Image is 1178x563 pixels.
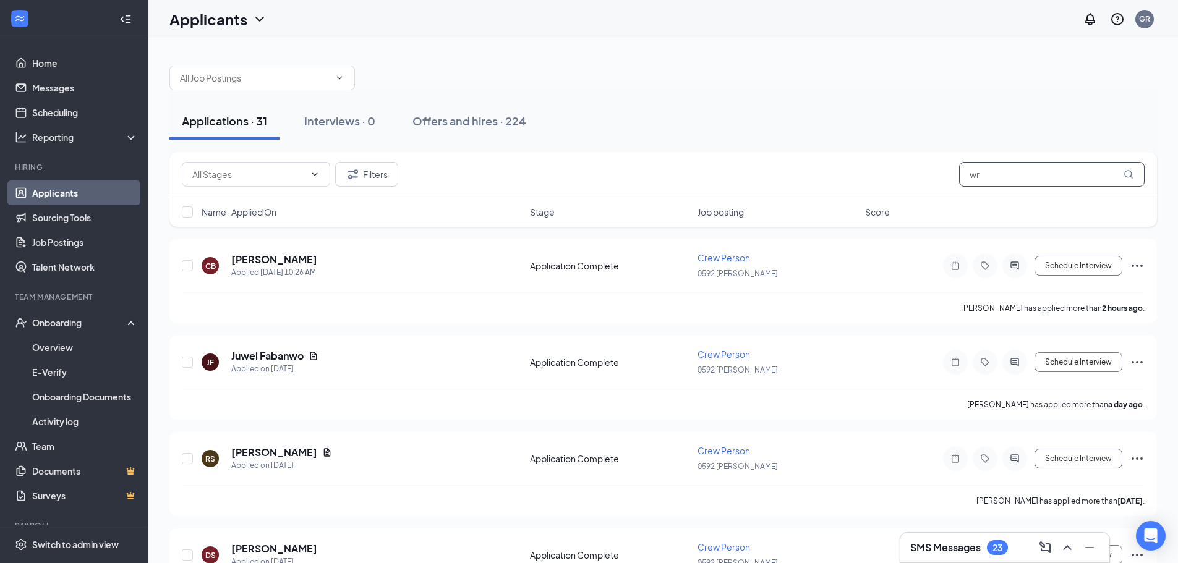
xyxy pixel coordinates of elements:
[205,550,216,561] div: DS
[1117,496,1143,506] b: [DATE]
[205,261,216,271] div: CB
[698,462,778,471] span: 0592 [PERSON_NAME]
[322,447,332,457] svg: Document
[15,316,27,329] svg: UserCheck
[1007,454,1022,464] svg: ActiveChat
[1035,256,1122,276] button: Schedule Interview
[698,252,750,263] span: Crew Person
[231,266,317,279] div: Applied [DATE] 10:26 AM
[335,162,398,187] button: Filter Filters
[32,100,138,125] a: Scheduling
[1060,540,1075,555] svg: ChevronUp
[1130,548,1145,562] svg: Ellipses
[310,169,320,179] svg: ChevronDown
[32,360,138,384] a: E-Verify
[32,230,138,255] a: Job Postings
[948,357,963,367] svg: Note
[32,483,138,508] a: SurveysCrown
[698,269,778,278] span: 0592 [PERSON_NAME]
[15,131,27,143] svg: Analysis
[32,205,138,230] a: Sourcing Tools
[335,73,344,83] svg: ChevronDown
[1038,540,1052,555] svg: ComposeMessage
[119,13,132,25] svg: Collapse
[910,541,981,554] h3: SMS Messages
[978,357,992,367] svg: Tag
[32,131,139,143] div: Reporting
[948,261,963,271] svg: Note
[530,452,690,465] div: Application Complete
[1080,538,1099,557] button: Minimize
[1124,169,1133,179] svg: MagnifyingGlass
[304,113,375,129] div: Interviews · 0
[192,167,305,181] input: All Stages
[530,260,690,272] div: Application Complete
[309,351,318,361] svg: Document
[1136,521,1166,551] div: Open Intercom Messenger
[207,357,214,368] div: JF
[530,206,555,218] span: Stage
[180,71,330,85] input: All Job Postings
[1007,357,1022,367] svg: ActiveChat
[978,454,992,464] svg: Tag
[948,454,963,464] svg: Note
[1035,538,1055,557] button: ComposeMessage
[698,206,744,218] span: Job posting
[1007,261,1022,271] svg: ActiveChat
[978,261,992,271] svg: Tag
[15,520,135,531] div: Payroll
[976,496,1145,506] p: [PERSON_NAME] has applied more than .
[231,349,304,363] h5: Juwel Fabanwo
[1130,451,1145,466] svg: Ellipses
[32,255,138,279] a: Talent Network
[1102,303,1143,313] b: 2 hours ago
[15,538,27,551] svg: Settings
[698,445,750,456] span: Crew Person
[231,542,317,556] h5: [PERSON_NAME]
[698,365,778,375] span: 0592 [PERSON_NAME]
[231,363,318,375] div: Applied on [DATE]
[182,113,267,129] div: Applications · 31
[205,454,215,464] div: RS
[530,549,690,561] div: Application Complete
[32,51,138,75] a: Home
[32,538,119,551] div: Switch to admin view
[32,75,138,100] a: Messages
[1057,538,1077,557] button: ChevronUp
[32,434,138,459] a: Team
[15,292,135,302] div: Team Management
[32,335,138,360] a: Overview
[1035,352,1122,372] button: Schedule Interview
[961,303,1145,313] p: [PERSON_NAME] has applied more than .
[1110,12,1125,27] svg: QuestionInfo
[1083,12,1098,27] svg: Notifications
[698,541,750,552] span: Crew Person
[32,316,127,329] div: Onboarding
[202,206,276,218] span: Name · Applied On
[992,543,1002,553] div: 23
[959,162,1145,187] input: Search in applications
[530,356,690,368] div: Application Complete
[252,12,267,27] svg: ChevronDown
[1108,400,1143,409] b: a day ago
[14,12,26,25] svg: WorkstreamLogo
[169,9,247,30] h1: Applicants
[231,459,332,472] div: Applied on [DATE]
[32,409,138,434] a: Activity log
[15,162,135,172] div: Hiring
[1139,14,1150,24] div: GR
[698,349,750,360] span: Crew Person
[1082,540,1097,555] svg: Minimize
[32,180,138,205] a: Applicants
[967,399,1145,410] p: [PERSON_NAME] has applied more than .
[1035,449,1122,468] button: Schedule Interview
[412,113,526,129] div: Offers and hires · 224
[346,167,361,182] svg: Filter
[865,206,890,218] span: Score
[32,459,138,483] a: DocumentsCrown
[32,384,138,409] a: Onboarding Documents
[231,446,317,459] h5: [PERSON_NAME]
[231,253,317,266] h5: [PERSON_NAME]
[1130,355,1145,370] svg: Ellipses
[1130,258,1145,273] svg: Ellipses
